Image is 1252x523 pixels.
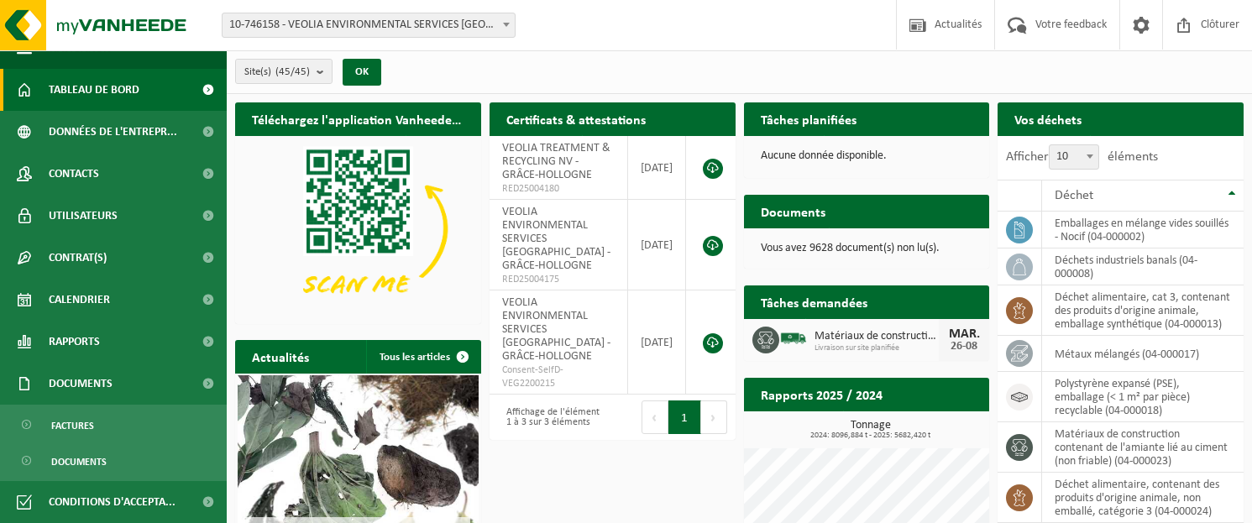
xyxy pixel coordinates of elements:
[502,142,610,181] span: VEOLIA TREATMENT & RECYCLING NV - GRÂCE-HOLLOGNE
[815,330,940,343] span: Matériaux de construction contenant de l'amiante lié au ciment (non friable)
[1042,372,1244,422] td: polystyrène expansé (PSE), emballage (< 1 m² par pièce) recyclable (04-000018)
[49,237,107,279] span: Contrat(s)
[244,60,310,85] span: Site(s)
[366,340,479,374] a: Tous les articles
[1050,145,1098,169] span: 10
[1049,144,1099,170] span: 10
[1042,285,1244,336] td: déchet alimentaire, cat 3, contenant des produits d'origine animale, emballage synthétique (04-00...
[752,420,990,440] h3: Tonnage
[49,279,110,321] span: Calendrier
[815,343,940,353] span: Livraison sur site planifiée
[49,153,99,195] span: Contacts
[1042,422,1244,473] td: matériaux de construction contenant de l'amiante lié au ciment (non friable) (04-000023)
[752,431,990,440] span: 2024: 8096,884 t - 2025: 5682,420 t
[642,400,668,434] button: Previous
[235,59,333,84] button: Site(s)(45/45)
[1006,150,1158,164] label: Afficher éléments
[4,409,223,441] a: Factures
[628,200,686,290] td: [DATE]
[502,182,615,196] span: RED25004180
[1042,473,1244,523] td: déchet alimentaire, contenant des produits d'origine animale, non emballé, catégorie 3 (04-000024)
[779,324,808,353] img: BL-SO-LV
[49,363,113,405] span: Documents
[947,341,981,353] div: 26-08
[502,296,610,363] span: VEOLIA ENVIRONMENTAL SERVICES [GEOGRAPHIC_DATA] - GRÂCE-HOLLOGNE
[761,243,973,254] p: Vous avez 9628 document(s) non lu(s).
[223,13,515,37] span: 10-746158 - VEOLIA ENVIRONMENTAL SERVICES WALLONIE - GRÂCE-HOLLOGNE
[628,290,686,395] td: [DATE]
[668,400,701,434] button: 1
[998,102,1098,135] h2: Vos déchets
[235,340,326,373] h2: Actualités
[947,327,981,341] div: MAR.
[761,150,973,162] p: Aucune donnée disponible.
[744,102,873,135] h2: Tâches planifiées
[275,66,310,77] count: (45/45)
[49,111,177,153] span: Données de l'entrepr...
[235,136,481,321] img: Download de VHEPlus App
[1042,212,1244,248] td: emballages en mélange vides souillés - Nocif (04-000002)
[49,481,175,523] span: Conditions d'accepta...
[1055,189,1093,202] span: Déchet
[502,273,615,286] span: RED25004175
[628,136,686,200] td: [DATE]
[502,363,615,390] span: Consent-SelfD-VEG2200215
[51,446,107,478] span: Documents
[343,59,381,86] button: OK
[222,13,516,38] span: 10-746158 - VEOLIA ENVIRONMENTAL SERVICES WALLONIE - GRÂCE-HOLLOGNE
[49,69,139,111] span: Tableau de bord
[1042,336,1244,372] td: métaux mélangés (04-000017)
[235,102,481,135] h2: Téléchargez l'application Vanheede+ maintenant!
[744,285,884,318] h2: Tâches demandées
[49,321,100,363] span: Rapports
[49,195,118,237] span: Utilisateurs
[490,102,663,135] h2: Certificats & attestations
[51,410,94,442] span: Factures
[744,195,842,228] h2: Documents
[843,411,987,444] a: Consulter les rapports
[498,399,604,436] div: Affichage de l'élément 1 à 3 sur 3 éléments
[1042,248,1244,285] td: déchets industriels banals (04-000008)
[701,400,727,434] button: Next
[4,445,223,477] a: Documents
[502,206,610,272] span: VEOLIA ENVIRONMENTAL SERVICES [GEOGRAPHIC_DATA] - GRÂCE-HOLLOGNE
[744,378,899,411] h2: Rapports 2025 / 2024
